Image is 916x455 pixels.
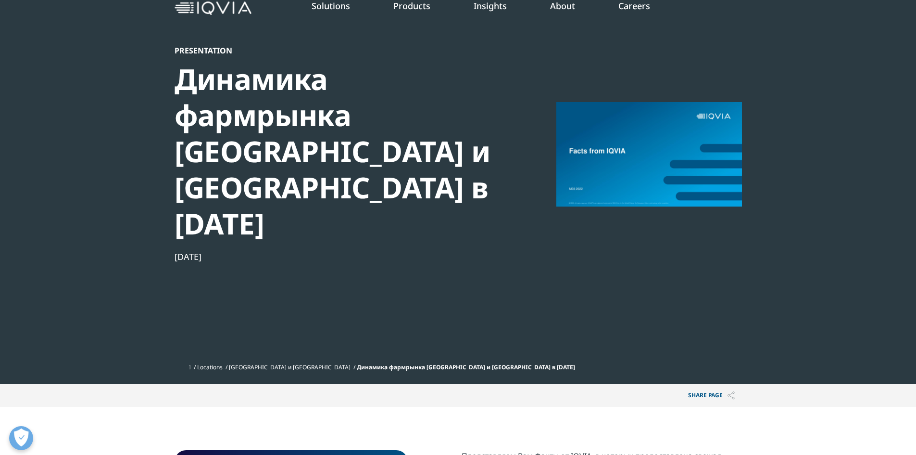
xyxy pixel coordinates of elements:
[175,46,504,55] div: Presentation
[9,426,33,450] button: Открыть настройки
[681,384,742,407] button: Share PAGEShare PAGE
[357,363,575,371] span: Динамика фармрынка [GEOGRAPHIC_DATA] и [GEOGRAPHIC_DATA] в [DATE]
[175,61,504,242] div: Динамика фармрынка [GEOGRAPHIC_DATA] и [GEOGRAPHIC_DATA] в [DATE]
[229,363,351,371] a: [GEOGRAPHIC_DATA] и [GEOGRAPHIC_DATA]
[728,391,735,400] img: Share PAGE
[175,251,504,262] div: [DATE]
[197,363,223,371] a: Locations
[681,384,742,407] p: Share PAGE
